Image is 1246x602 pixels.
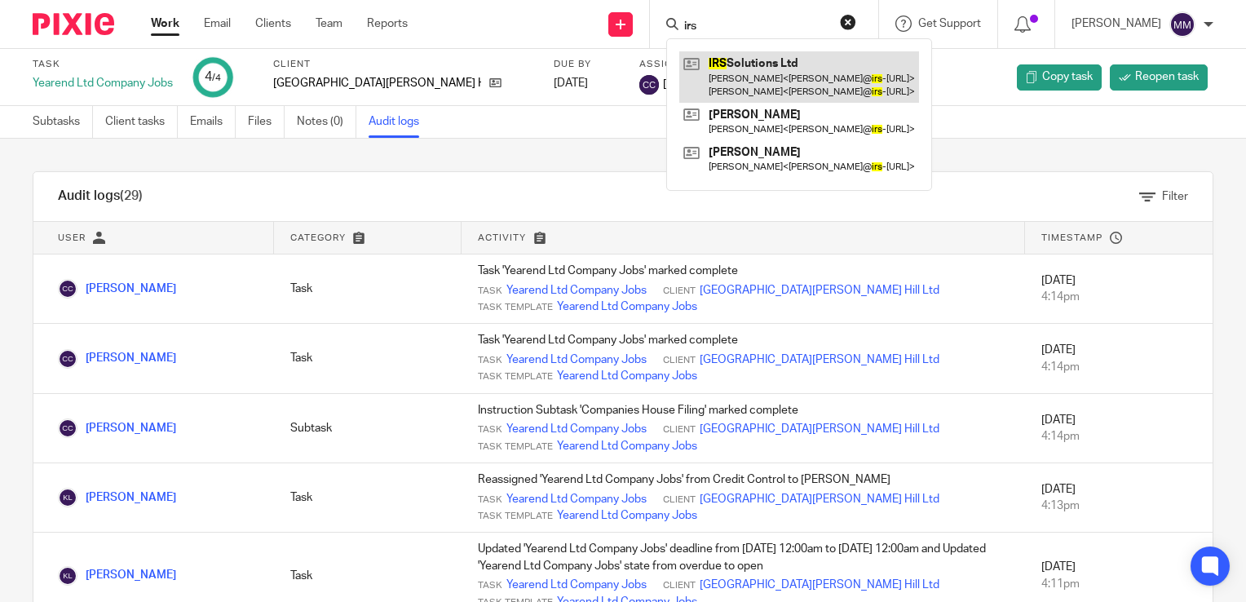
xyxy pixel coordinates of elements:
a: Yearend Ltd Company Jobs [557,299,697,315]
a: Clients [255,15,291,32]
div: 4:13pm [1041,498,1196,514]
label: Due by [554,58,619,71]
p: [GEOGRAPHIC_DATA][PERSON_NAME] Hill Ltd [273,75,481,91]
a: Yearend Ltd Company Jobs [506,282,647,299]
span: Task Template [478,440,553,454]
img: svg%3E [639,75,659,95]
a: [GEOGRAPHIC_DATA][PERSON_NAME] Hill Ltd [700,352,939,368]
div: [DATE] [554,75,619,91]
span: Client [663,354,696,367]
span: Task [478,354,502,367]
span: Copy task [1042,69,1093,85]
span: [PERSON_NAME] [663,76,753,92]
td: Task [274,324,462,393]
input: Search [683,20,829,34]
span: Client [663,423,696,436]
a: [GEOGRAPHIC_DATA][PERSON_NAME] Hill Ltd [700,282,939,299]
td: [DATE] [1025,255,1213,324]
td: Reassigned 'Yearend Ltd Company Jobs' from Credit Control to [PERSON_NAME] [462,463,1024,533]
a: Yearend Ltd Company Jobs [557,438,697,454]
a: [PERSON_NAME] [58,423,176,434]
a: Yearend Ltd Company Jobs [506,352,647,368]
a: Notes (0) [297,106,356,138]
td: [DATE] [1025,324,1213,393]
img: Pixie [33,13,114,35]
a: [GEOGRAPHIC_DATA][PERSON_NAME] Hill Ltd [700,491,939,507]
span: Task Template [478,370,553,383]
div: 4:14pm [1041,428,1196,445]
span: Task [478,494,502,507]
span: Task [478,579,502,592]
img: Clare Chandler [58,349,77,369]
a: Reports [367,15,408,32]
a: Client tasks [105,106,178,138]
a: Audit logs [369,106,431,138]
span: Filter [1162,191,1188,202]
div: 4:11pm [1041,576,1196,592]
a: Copy task [1017,64,1102,91]
td: Subtask [274,393,462,463]
div: 4:14pm [1041,289,1196,305]
a: [PERSON_NAME] [58,352,176,364]
a: Work [151,15,179,32]
a: [PERSON_NAME] [58,283,176,294]
td: Task [274,255,462,324]
span: Client [663,285,696,298]
img: Clare Chandler [58,279,77,299]
button: Clear [840,14,856,30]
a: Yearend Ltd Company Jobs [506,577,647,593]
span: Client [663,579,696,592]
label: Task [33,58,173,71]
td: [DATE] [1025,393,1213,463]
td: Task 'Yearend Ltd Company Jobs' marked complete [462,324,1024,393]
a: [PERSON_NAME] [58,569,176,581]
div: 4 [205,68,221,86]
img: svg%3E [1169,11,1195,38]
img: Keith Lesser [58,566,77,586]
a: Yearend Ltd Company Jobs [557,507,697,524]
small: /4 [212,73,221,82]
div: 4:14pm [1041,359,1196,375]
img: Clare Chandler [58,418,77,438]
a: Files [248,106,285,138]
a: Reopen task [1110,64,1208,91]
a: [PERSON_NAME] [58,492,176,503]
a: Subtasks [33,106,93,138]
span: Client [663,494,696,507]
a: Yearend Ltd Company Jobs [506,491,647,507]
span: User [58,233,86,242]
a: Yearend Ltd Company Jobs [506,421,647,437]
a: Email [204,15,231,32]
td: Task 'Yearend Ltd Company Jobs' marked complete [462,255,1024,324]
span: Task Template [478,510,553,523]
p: [PERSON_NAME] [1071,15,1161,32]
a: Emails [190,106,236,138]
span: Task Template [478,301,553,314]
div: Yearend Ltd Company Jobs [33,75,173,91]
a: [GEOGRAPHIC_DATA][PERSON_NAME] Hill Ltd [700,577,939,593]
a: Yearend Ltd Company Jobs [557,368,697,384]
span: Activity [478,233,526,242]
label: Assignee [639,58,753,71]
span: Reopen task [1135,69,1199,85]
td: Instruction Subtask 'Companies House Filing' marked complete [462,393,1024,463]
span: Task [478,285,502,298]
span: Get Support [918,18,981,29]
span: Category [290,233,346,242]
td: [DATE] [1025,463,1213,533]
img: Keith Lesser [58,488,77,507]
td: Task [274,463,462,533]
span: Timestamp [1041,233,1102,242]
span: Task [478,423,502,436]
a: Team [316,15,342,32]
label: Client [273,58,533,71]
a: [GEOGRAPHIC_DATA][PERSON_NAME] Hill Ltd [700,421,939,437]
